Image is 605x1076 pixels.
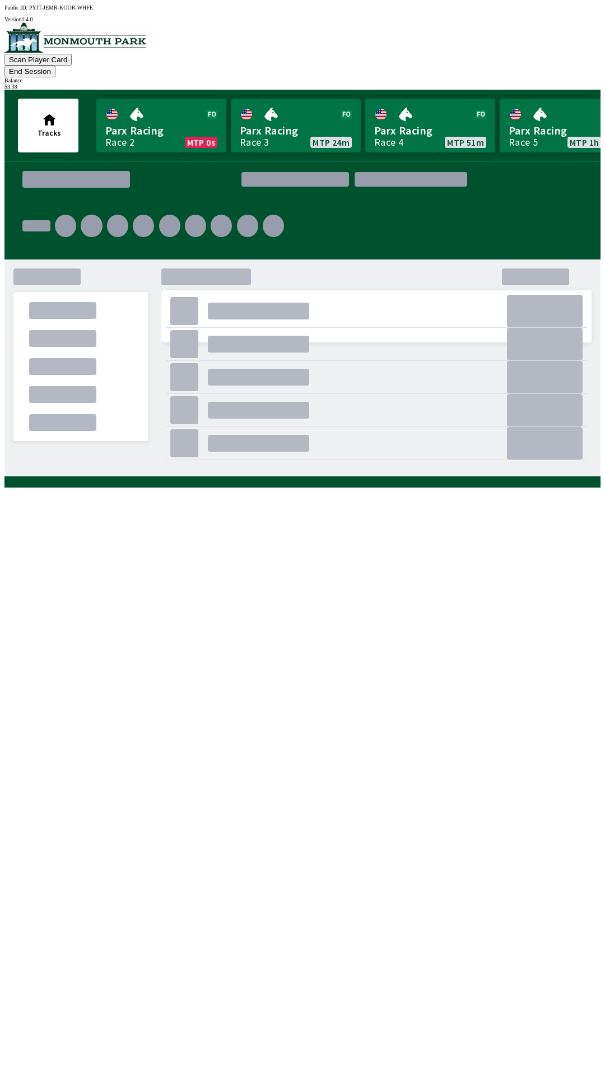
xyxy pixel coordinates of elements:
[313,138,350,147] span: MTP 24m
[374,123,486,138] span: Parx Racing
[374,138,403,147] div: Race 4
[4,66,55,77] button: End Session
[4,77,601,84] div: Balance
[447,138,484,147] span: MTP 51m
[38,128,61,138] span: Tracks
[96,99,226,152] a: Parx RacingRace 2MTP 0s
[231,99,361,152] a: Parx RacingRace 3MTP 24m
[240,138,269,147] div: Race 3
[365,99,495,152] a: Parx RacingRace 4MTP 51m
[29,4,93,11] span: PYJT-JEMR-KOOR-WHFE
[4,54,72,66] button: Scan Player Card
[4,16,601,22] div: Version 1.4.0
[4,84,601,90] div: $ 3.38
[4,22,146,53] img: venue logo
[4,4,601,11] div: Public ID:
[18,99,78,152] button: Tracks
[187,138,215,147] span: MTP 0s
[240,123,352,138] span: Parx Racing
[105,123,217,138] span: Parx Racing
[105,138,134,147] div: Race 2
[509,138,538,147] div: Race 5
